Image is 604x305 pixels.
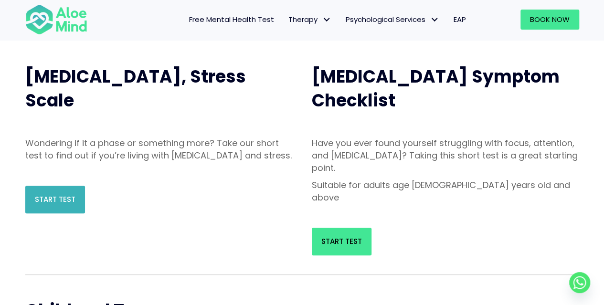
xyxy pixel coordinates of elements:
span: [MEDICAL_DATA], Stress Scale [25,64,246,113]
img: Aloe mind Logo [25,4,87,35]
p: Suitable for adults age [DEMOGRAPHIC_DATA] years old and above [312,179,579,204]
a: Psychological ServicesPsychological Services: submenu [339,10,446,30]
span: Psychological Services: submenu [428,13,442,27]
span: Therapy: submenu [320,13,334,27]
span: Book Now [530,14,570,24]
a: EAP [446,10,473,30]
a: Book Now [520,10,579,30]
span: Start Test [321,236,362,246]
span: Therapy [288,14,331,24]
a: Start Test [312,228,371,255]
a: Start Test [25,186,85,213]
span: EAP [454,14,466,24]
nav: Menu [100,10,473,30]
a: Whatsapp [569,272,590,293]
p: Wondering if it a phase or something more? Take our short test to find out if you’re living with ... [25,137,293,162]
span: Free Mental Health Test [189,14,274,24]
span: Psychological Services [346,14,439,24]
span: [MEDICAL_DATA] Symptom Checklist [312,64,560,113]
a: TherapyTherapy: submenu [281,10,339,30]
p: Have you ever found yourself struggling with focus, attention, and [MEDICAL_DATA]? Taking this sh... [312,137,579,174]
a: Free Mental Health Test [182,10,281,30]
span: Start Test [35,194,75,204]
